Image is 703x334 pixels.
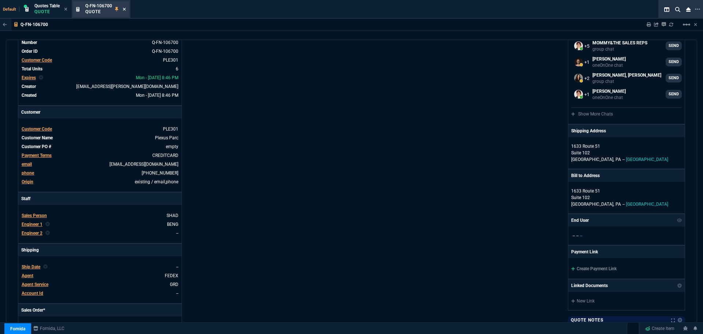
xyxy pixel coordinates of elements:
[22,162,32,167] span: email
[21,56,179,64] tr: undefined
[34,3,60,8] span: Quotes Table
[155,135,178,140] a: Plexus Parc
[571,87,682,102] a: seti.shadab@fornida.com,steven.huang@fornida.com
[21,83,179,90] tr: undefined
[615,157,621,162] span: PA
[163,58,178,63] a: PLE301
[152,153,178,158] a: CREDITCARD
[22,179,33,184] a: Origin
[22,40,37,45] span: Number
[571,194,682,201] p: Suite 102
[163,126,178,132] span: PLE301
[136,75,178,80] span: 2025-09-01T20:46:50.794Z
[571,249,598,255] p: Payment Link
[22,291,43,296] span: Account Id
[666,41,682,50] a: SEND
[21,230,179,237] tr: undefined
[682,20,691,29] mat-icon: Example home icon
[152,40,178,45] span: See Marketplace Order
[666,74,682,82] a: SEND
[18,192,182,205] p: Staff
[22,126,52,132] span: Customer Code
[21,48,179,55] tr: See Marketplace Order
[166,144,178,149] a: empty
[176,264,178,269] span: --
[677,217,682,224] nx-icon: Show/Hide End User to Customer
[21,212,179,219] tr: undefined
[592,56,626,62] p: [PERSON_NAME]
[176,291,178,296] a: --
[22,231,42,236] span: Engineer 2
[64,7,67,12] nx-icon: Close Tab
[21,134,179,142] tr: undefined
[22,66,42,71] span: Total Units
[615,202,621,207] span: PA
[176,231,178,236] a: --
[683,5,693,14] nx-icon: Close Workbench
[22,273,33,278] span: Agent
[571,282,608,289] p: Linked Documents
[18,106,182,118] p: Customer
[22,58,52,63] span: Customer Code
[592,40,647,46] p: MOMMY&THE SALES REPS
[152,49,178,54] a: See Marketplace Order
[21,290,179,297] tr: undefined
[3,22,7,27] nx-icon: Back to Table
[22,144,51,149] span: Customer PO #
[571,38,682,53] a: seti.shadab@fornida.com,alicia.bostic@fornida.com,sarah.costa@fornida.com,Brian.Over@fornida.com,...
[695,6,700,13] nx-icon: Open New Tab
[592,72,661,78] p: [PERSON_NAME], [PERSON_NAME]
[21,263,179,271] tr: undefined
[85,9,112,15] p: Quote
[170,282,178,287] a: GRD
[592,46,647,52] p: group chat
[571,157,614,162] span: [GEOGRAPHIC_DATA],
[45,221,50,228] nx-icon: Clear selected rep
[85,3,112,8] span: Q-FN-106700
[21,178,179,186] tr: undefined
[666,90,682,99] a: SEND
[576,233,579,238] span: --
[21,74,179,81] tr: undefined
[123,7,126,12] nx-icon: Close Tab
[642,323,677,334] a: Create Item
[672,5,683,14] nx-icon: Search
[694,22,697,27] a: Hide Workbench
[580,233,582,238] span: --
[661,5,672,14] nx-icon: Split Panels
[21,143,179,150] tr: undefined
[22,222,42,227] span: Engineer 1
[622,157,625,162] span: --
[18,244,182,256] p: Shipping
[22,135,53,140] span: Customer Name
[43,264,48,270] nx-icon: Clear selected rep
[571,172,600,179] p: Bill to Address
[573,233,575,238] span: --
[571,150,682,156] p: Suite 102
[571,317,603,323] p: Quote Notes
[571,298,682,304] a: New Link
[135,179,178,184] span: existing / email,phone
[592,78,661,84] p: group chat
[18,304,182,316] p: Sales Order*
[571,128,606,134] p: Shipping Address
[136,93,178,98] span: 2025-08-18T20:46:50.793Z
[21,39,179,46] tr: See Marketplace Order
[22,282,48,287] span: Agent Service
[571,111,613,117] a: Show More Chats
[3,7,19,12] span: Default
[571,202,614,207] span: [GEOGRAPHIC_DATA],
[22,84,36,89] span: Creator
[31,325,67,332] a: msbcCompanyName
[76,84,178,89] span: seti.shadab@fornida.com
[34,9,60,15] p: Quote
[142,170,178,176] a: (412) 677-9825
[22,264,40,269] span: Ship Date
[666,58,682,66] a: SEND
[592,62,626,68] p: oneOnOne chat
[622,202,625,207] span: --
[22,93,37,98] span: Created
[22,49,38,54] span: Order ID
[22,170,34,176] span: phone
[21,92,179,99] tr: undefined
